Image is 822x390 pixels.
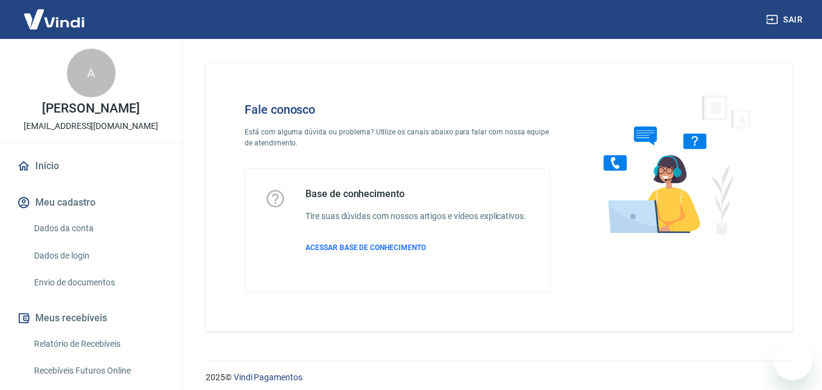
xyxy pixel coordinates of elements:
p: [EMAIL_ADDRESS][DOMAIN_NAME] [24,120,158,133]
span: ACESSAR BASE DE CONHECIMENTO [305,243,426,252]
h4: Fale conosco [245,102,550,117]
button: Meus recebíveis [15,305,167,332]
iframe: Botão para abrir a janela de mensagens, conversa em andamento [773,341,812,380]
a: ACESSAR BASE DE CONHECIMENTO [305,242,526,253]
div: A [67,49,116,97]
a: Início [15,153,167,179]
a: Recebíveis Futuros Online [29,358,167,383]
h5: Base de conhecimento [305,188,526,200]
a: Dados de login [29,243,167,268]
a: Envio de documentos [29,270,167,295]
button: Meu cadastro [15,189,167,216]
h6: Tire suas dúvidas com nossos artigos e vídeos explicativos. [305,210,526,223]
p: 2025 © [206,371,793,384]
button: Sair [764,9,807,31]
p: [PERSON_NAME] [42,102,139,115]
a: Dados da conta [29,216,167,241]
a: Vindi Pagamentos [234,372,302,382]
p: Está com alguma dúvida ou problema? Utilize os canais abaixo para falar com nossa equipe de atend... [245,127,550,148]
img: Fale conosco [579,83,764,245]
img: Vindi [15,1,94,38]
a: Relatório de Recebíveis [29,332,167,357]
